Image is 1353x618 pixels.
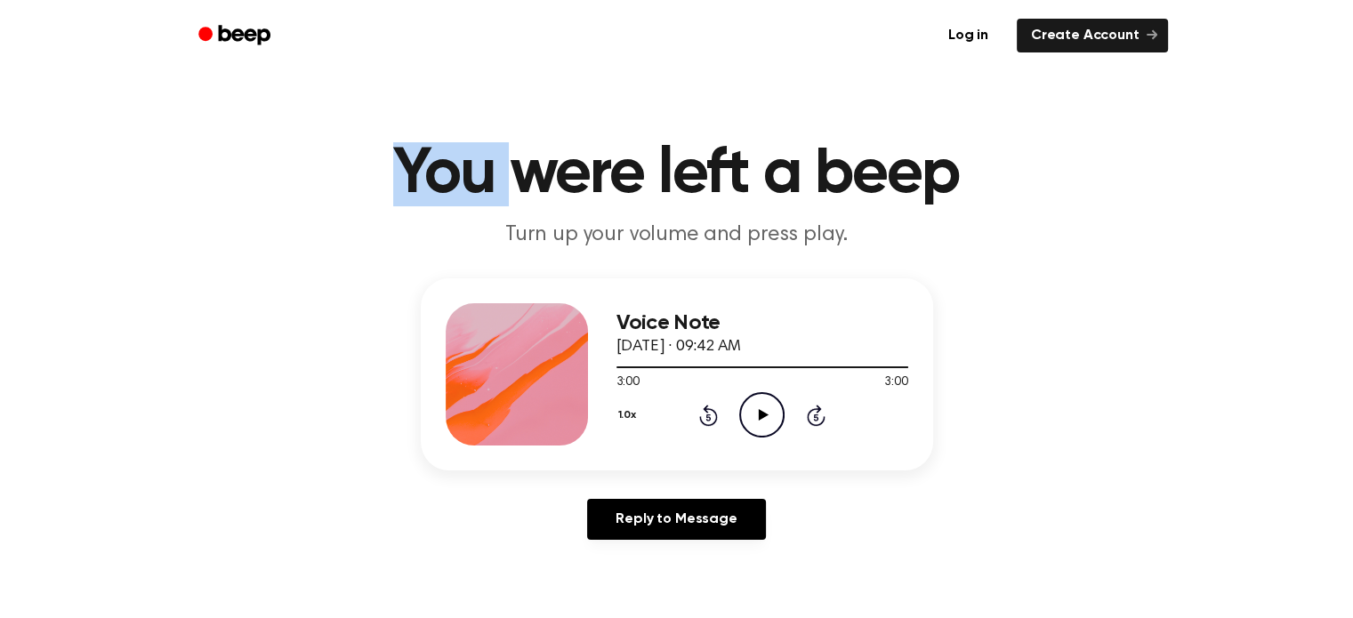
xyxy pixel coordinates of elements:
a: Create Account [1017,19,1168,52]
a: Beep [186,19,286,53]
span: 3:00 [616,373,640,392]
span: [DATE] · 09:42 AM [616,339,741,355]
button: 1.0x [616,400,643,430]
a: Reply to Message [587,499,765,540]
h1: You were left a beep [221,142,1132,206]
p: Turn up your volume and press play. [335,221,1019,250]
h3: Voice Note [616,311,908,335]
span: 3:00 [884,373,907,392]
a: Log in [930,15,1006,56]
